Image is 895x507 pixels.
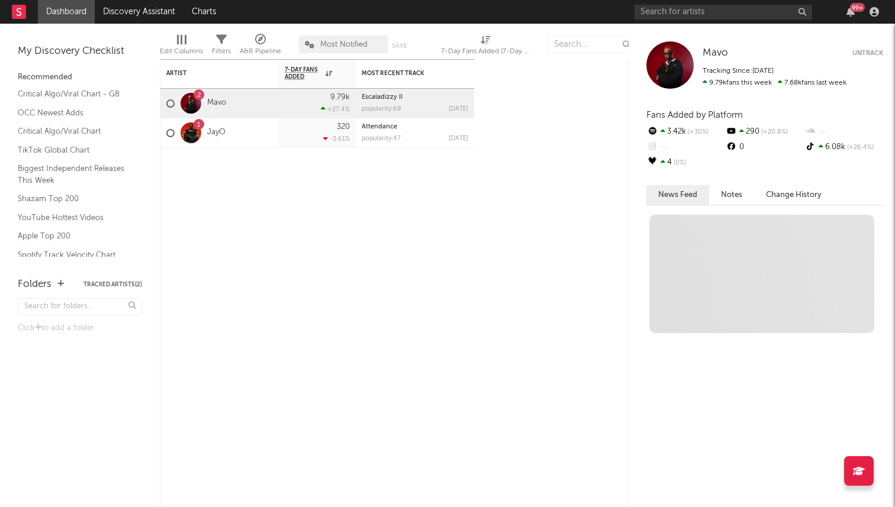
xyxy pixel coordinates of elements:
[392,43,407,49] button: Save
[703,48,728,58] span: Mavo
[18,88,130,101] a: Critical Algo/Viral Chart - GB
[212,44,231,59] div: Filters
[18,44,142,59] div: My Discovery Checklist
[321,105,350,113] div: +27.4 %
[18,277,51,292] div: Folders
[709,185,754,205] button: Notes
[18,211,130,224] a: YouTube Hottest Videos
[18,70,142,85] div: Recommended
[449,106,468,112] div: [DATE]
[441,44,530,59] div: 7-Day Fans Added (7-Day Fans Added)
[646,140,725,155] div: --
[166,70,255,77] div: Artist
[646,124,725,140] div: 3.42k
[804,124,883,140] div: --
[852,47,883,59] button: Untrack
[160,30,203,64] div: Edit Columns
[703,79,846,86] span: 7.68k fans last week
[362,94,468,101] div: Escaladizzy II
[160,44,203,59] div: Edit Columns
[635,5,812,20] input: Search for artists
[846,7,855,17] button: 99+
[18,106,130,120] a: OCC Newest Adds
[686,129,709,135] span: +30 %
[212,30,231,64] div: Filters
[285,66,323,80] span: 7-Day Fans Added
[240,30,281,64] div: A&R Pipeline
[646,111,743,120] span: Fans Added by Platform
[330,93,350,101] div: 9.79k
[18,192,130,205] a: Shazam Top 200
[18,125,130,138] a: Critical Algo/Viral Chart
[18,162,130,186] a: Biggest Independent Releases This Week
[449,135,468,142] div: [DATE]
[323,135,350,143] div: -3.61 %
[83,282,142,288] button: Tracked Artists(2)
[850,3,865,12] div: 99 +
[18,230,130,243] a: Apple Top 200
[804,140,883,155] div: 6.08k
[703,67,774,75] span: Tracking Since: [DATE]
[441,30,530,64] div: 7-Day Fans Added (7-Day Fans Added)
[362,94,403,101] a: Escaladizzy II
[18,321,142,335] div: Click to add a folder.
[362,106,401,112] div: popularity: 68
[672,160,686,166] span: 0 %
[759,129,788,135] span: +20.8 %
[240,44,281,59] div: A&R Pipeline
[646,185,709,205] button: News Feed
[362,135,401,142] div: popularity: 47
[18,248,130,261] a: Spotify Track Velocity Chart
[646,155,725,170] div: 4
[207,128,226,138] a: JayO
[703,79,772,86] span: 9.79k fans this week
[18,144,130,157] a: TikTok Global Chart
[362,70,450,77] div: Most Recent Track
[18,298,142,315] input: Search for folders...
[362,124,468,130] div: Attendance
[207,98,226,108] a: Mavo
[548,35,636,53] input: Search...
[320,41,368,49] span: Most Notified
[337,123,350,131] div: 320
[754,185,833,205] button: Change History
[362,124,397,130] a: Attendance
[725,124,804,140] div: 290
[725,140,804,155] div: 0
[703,47,728,59] a: Mavo
[845,144,874,151] span: +26.4 %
